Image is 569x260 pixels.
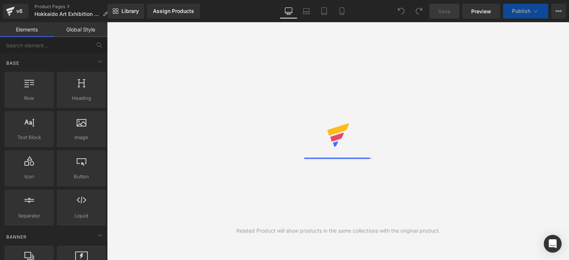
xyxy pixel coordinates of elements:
span: Publish [512,8,530,14]
div: Related Product will show products in the same collections with the original product. [236,227,440,235]
div: Assign Products [153,8,194,14]
button: Undo [394,4,409,18]
a: Product Pages [34,4,114,10]
span: Library [122,8,139,14]
span: Separator [7,212,51,220]
span: Heading [59,94,104,102]
span: Hokkaido Art Exhibition Fee [34,11,100,17]
a: Preview [462,4,500,18]
div: v6 [15,6,24,16]
a: Global Style [54,22,107,37]
span: Image [59,134,104,141]
a: v6 [3,4,29,18]
button: Publish [503,4,548,18]
span: Banner [6,233,27,240]
span: Save [438,7,450,15]
a: New Library [107,4,144,18]
div: Open Intercom Messenger [544,235,562,253]
span: Button [59,173,104,180]
span: Liquid [59,212,104,220]
span: Icon [7,173,51,180]
a: Mobile [333,4,351,18]
span: Base [6,60,20,67]
a: Desktop [280,4,297,18]
a: Laptop [297,4,315,18]
span: Preview [471,7,491,15]
a: Tablet [315,4,333,18]
span: Row [7,94,51,102]
button: More [551,4,566,18]
button: Redo [412,4,426,18]
span: Text Block [7,134,51,141]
